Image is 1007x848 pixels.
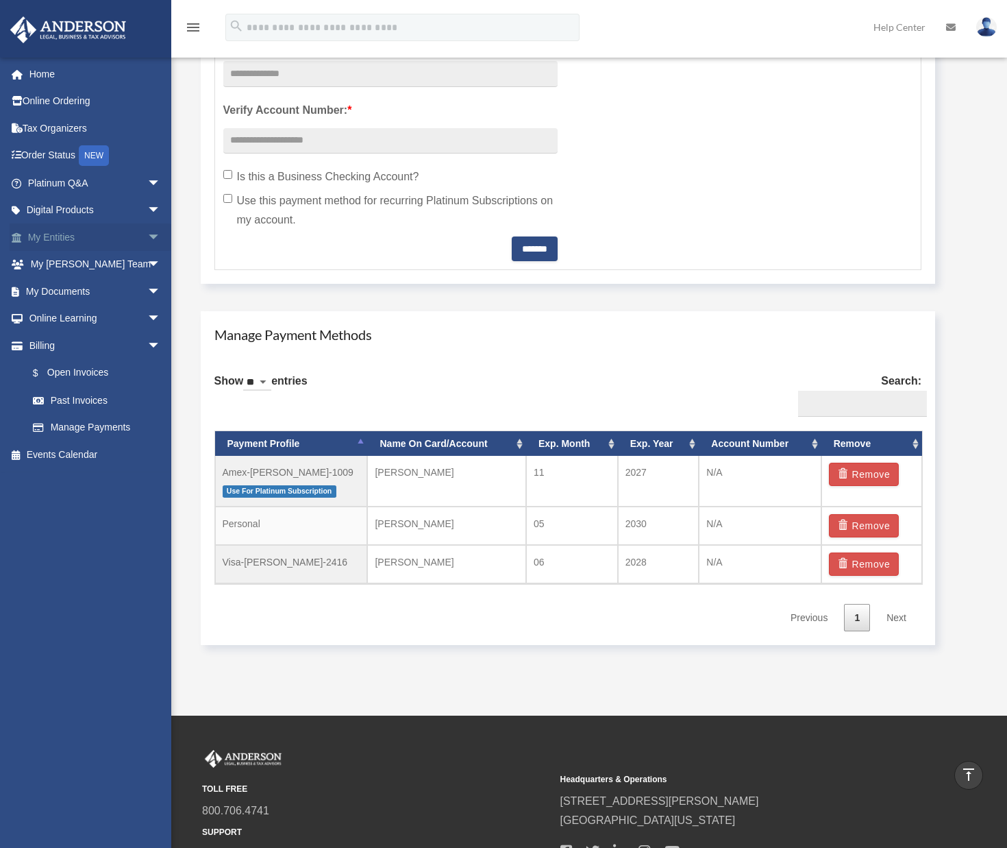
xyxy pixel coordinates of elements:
td: Personal [215,507,368,545]
button: Remove [829,514,899,537]
span: arrow_drop_down [147,332,175,360]
th: Remove: activate to sort column ascending [821,431,922,457]
label: Is this a Business Checking Account? [223,167,558,186]
a: [GEOGRAPHIC_DATA][US_STATE] [560,814,736,826]
a: Online Learningarrow_drop_down [10,305,182,332]
span: arrow_drop_down [147,278,175,306]
small: TOLL FREE [202,782,551,797]
a: Events Calendar [10,441,182,468]
a: Previous [780,604,838,632]
a: Online Ordering [10,88,182,115]
input: Use this payment method for recurring Platinum Subscriptions on my account. [223,194,232,203]
small: Headquarters & Operations [560,773,909,787]
span: arrow_drop_down [147,169,175,197]
td: [PERSON_NAME] [367,456,526,507]
i: menu [185,19,201,36]
td: 2030 [618,507,699,545]
span: arrow_drop_down [147,197,175,225]
img: Anderson Advisors Platinum Portal [6,16,130,43]
span: Use For Platinum Subscription [223,485,336,497]
select: Showentries [243,375,271,391]
td: 06 [526,545,618,583]
th: Exp. Year: activate to sort column ascending [618,431,699,457]
td: N/A [699,456,821,507]
td: 2028 [618,545,699,583]
i: search [229,19,244,34]
span: arrow_drop_down [147,305,175,333]
a: [STREET_ADDRESS][PERSON_NAME] [560,795,759,807]
td: N/A [699,507,821,545]
a: 1 [844,604,870,632]
a: Past Invoices [19,387,182,414]
label: Show entries [214,372,308,404]
input: Search: [798,391,927,417]
span: $ [40,365,47,382]
a: Digital Productsarrow_drop_down [10,197,182,224]
button: Remove [829,553,899,576]
a: Manage Payments [19,414,175,441]
th: Exp. Month: activate to sort column ascending [526,431,618,457]
th: Account Number: activate to sort column ascending [699,431,821,457]
small: SUPPORT [202,825,551,840]
label: Use this payment method for recurring Platinum Subscriptions on my account. [223,191,558,230]
img: Anderson Advisors Platinum Portal [202,750,284,768]
h4: Manage Payment Methods [214,325,922,344]
a: Tax Organizers [10,114,182,142]
a: $Open Invoices [19,359,182,387]
a: My Entitiesarrow_drop_down [10,223,182,251]
img: User Pic [976,17,997,37]
td: Amex-[PERSON_NAME]-1009 [215,456,368,507]
a: My Documentsarrow_drop_down [10,278,182,305]
a: vertical_align_top [954,761,983,790]
th: Payment Profile: activate to sort column descending [215,431,368,457]
a: 800.706.4741 [202,805,269,816]
span: arrow_drop_down [147,251,175,279]
td: [PERSON_NAME] [367,507,526,545]
a: Home [10,60,182,88]
td: 11 [526,456,618,507]
td: 05 [526,507,618,545]
a: Order StatusNEW [10,142,182,170]
td: [PERSON_NAME] [367,545,526,583]
a: Billingarrow_drop_down [10,332,182,359]
a: menu [185,24,201,36]
button: Remove [829,463,899,486]
label: Search: [793,372,921,417]
a: Platinum Q&Aarrow_drop_down [10,169,182,197]
label: Verify Account Number: [223,101,558,120]
td: N/A [699,545,821,583]
th: Name On Card/Account: activate to sort column ascending [367,431,526,457]
a: My [PERSON_NAME] Teamarrow_drop_down [10,251,182,278]
input: Is this a Business Checking Account? [223,170,232,179]
td: 2027 [618,456,699,507]
i: vertical_align_top [960,766,977,783]
span: arrow_drop_down [147,223,175,252]
div: NEW [79,145,109,166]
td: Visa-[PERSON_NAME]-2416 [215,545,368,583]
a: Next [876,604,917,632]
